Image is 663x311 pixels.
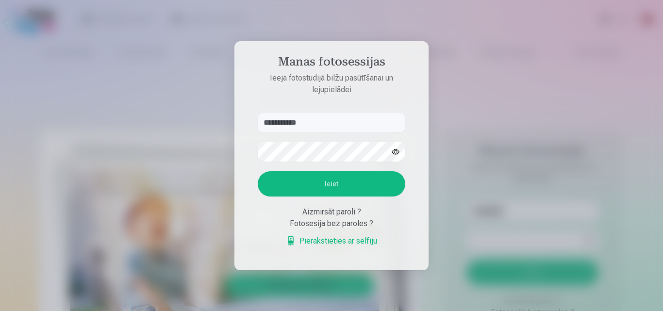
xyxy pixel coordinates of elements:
[286,235,377,247] a: Pierakstieties ar selfiju
[248,55,415,72] h4: Manas fotosessijas
[258,171,405,196] button: Ieiet
[248,72,415,96] p: Ieeja fotostudijā bilžu pasūtīšanai un lejupielādei
[258,206,405,218] div: Aizmirsāt paroli ?
[258,218,405,229] div: Fotosesija bez paroles ?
